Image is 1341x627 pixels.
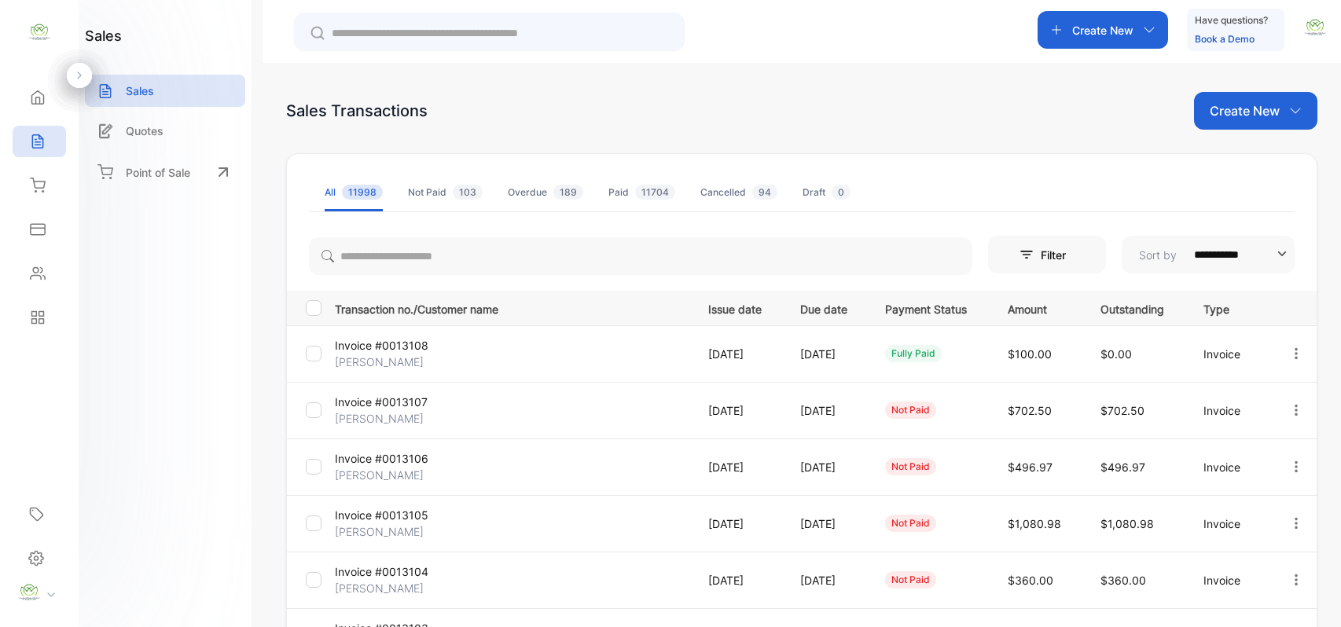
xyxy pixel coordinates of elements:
p: [DATE] [800,459,854,475]
p: Point of Sale [126,164,190,181]
div: Cancelled [700,185,777,200]
p: Have questions? [1195,13,1268,28]
div: not paid [885,401,936,419]
div: not paid [885,515,936,532]
span: $702.50 [1008,404,1052,417]
a: Point of Sale [85,155,245,189]
p: Quotes [126,123,163,139]
p: Invoice [1203,572,1256,588]
p: Invoice #0013108 [335,337,453,354]
div: not paid [885,571,936,588]
p: [DATE] [800,572,854,588]
span: $702.50 [1100,404,1144,417]
div: Overdue [508,185,583,200]
button: avatar [1303,11,1327,49]
span: $496.97 [1008,460,1053,474]
p: [DATE] [800,402,854,419]
p: Create New [1210,101,1280,120]
span: $100.00 [1008,347,1052,361]
p: [DATE] [708,572,768,588]
p: Invoice [1203,402,1256,419]
p: [PERSON_NAME] [335,354,453,370]
p: Invoice #0013106 [335,450,453,467]
a: Book a Demo [1195,33,1255,45]
p: Sort by [1139,247,1177,263]
div: fully paid [885,345,942,362]
span: $0.00 [1100,347,1132,361]
p: [DATE] [800,515,854,532]
p: Invoice #0013104 [335,563,453,580]
img: avatar [1303,16,1327,39]
p: Outstanding [1100,298,1171,317]
p: Invoice [1203,459,1256,475]
img: profile [17,581,41,604]
p: [DATE] [708,459,768,475]
div: Paid [608,185,675,200]
div: All [325,185,383,200]
iframe: LiveChat chat widget [1275,561,1341,627]
img: logo [28,20,51,44]
button: Create New [1194,92,1317,130]
p: Issue date [708,298,768,317]
p: [DATE] [708,402,768,419]
button: Create New [1038,11,1168,49]
p: Invoice #0013107 [335,394,453,410]
a: Quotes [85,115,245,147]
p: Create New [1072,22,1133,38]
h1: sales [85,25,122,46]
span: 189 [553,185,583,200]
p: Payment Status [885,298,975,317]
p: Type [1203,298,1256,317]
span: 94 [752,185,777,200]
div: Not Paid [408,185,483,200]
p: [PERSON_NAME] [335,580,453,596]
p: Transaction no./Customer name [335,298,689,317]
button: Sort by [1122,236,1295,273]
p: Invoice #0013105 [335,507,453,523]
p: Due date [800,298,854,317]
span: 103 [453,185,483,200]
span: $1,080.98 [1008,517,1061,530]
span: 11704 [635,185,675,200]
div: not paid [885,458,936,475]
p: Invoice [1203,346,1256,362]
p: [PERSON_NAME] [335,523,453,540]
span: 0 [832,185,851,200]
a: Sales [85,75,245,107]
div: Draft [803,185,851,200]
span: $360.00 [1100,574,1146,587]
div: Sales Transactions [286,99,428,123]
p: Invoice [1203,515,1256,532]
span: 11998 [342,185,383,200]
span: $1,080.98 [1100,517,1154,530]
p: [PERSON_NAME] [335,410,453,427]
p: [DATE] [800,346,854,362]
span: $360.00 [1008,574,1053,587]
p: [DATE] [708,346,768,362]
p: [DATE] [708,515,768,532]
p: Sales [126,82,154,99]
p: Amount [1008,298,1068,317]
p: [PERSON_NAME] [335,467,453,483]
span: $496.97 [1100,460,1145,474]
